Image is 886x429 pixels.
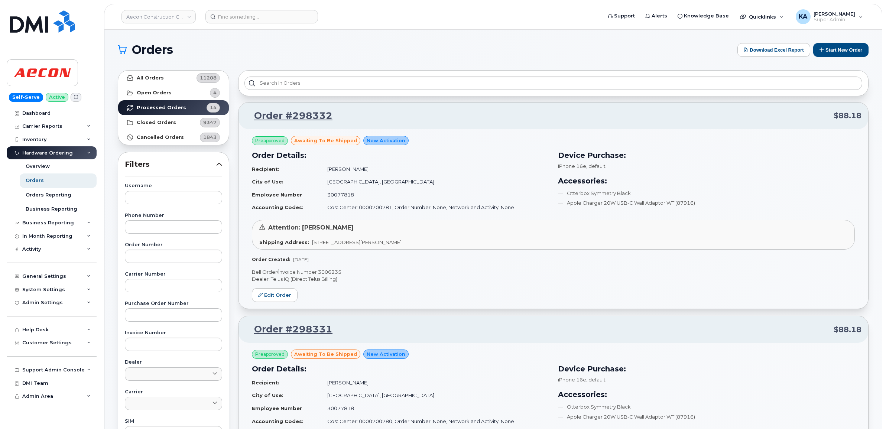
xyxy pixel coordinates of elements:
[213,89,217,96] span: 4
[252,179,283,185] strong: City of Use:
[118,100,229,115] a: Processed Orders14
[255,137,285,144] span: Preapproved
[252,257,290,262] strong: Order Created:
[245,109,332,123] a: Order #298332
[558,413,855,420] li: Apple Charger 20W USB-C Wall Adaptor WT (87916)
[268,224,354,231] span: Attention: [PERSON_NAME]
[558,377,586,383] span: iPhone 16e
[294,137,357,144] span: awaiting to be shipped
[586,163,606,169] span: , default
[558,163,586,169] span: iPhone 16e
[586,377,606,383] span: , default
[137,105,186,111] strong: Processed Orders
[558,389,855,400] h3: Accessories:
[321,415,549,428] td: Cost Center: 0000700780, Order Number: None, Network and Activity: None
[367,137,405,144] span: New Activation
[125,243,222,247] label: Order Number
[252,392,283,398] strong: City of Use:
[321,201,549,214] td: Cost Center: 0000700781, Order Number: None, Network and Activity: None
[367,351,405,358] span: New Activation
[210,104,217,111] span: 14
[125,159,216,170] span: Filters
[321,376,549,389] td: [PERSON_NAME]
[813,43,869,57] button: Start New Order
[125,419,222,424] label: SIM
[294,351,357,358] span: awaiting to be shipped
[834,324,861,335] span: $88.18
[321,389,549,402] td: [GEOGRAPHIC_DATA], [GEOGRAPHIC_DATA]
[203,119,217,126] span: 9347
[125,213,222,218] label: Phone Number
[321,163,549,176] td: [PERSON_NAME]
[137,120,176,126] strong: Closed Orders
[321,175,549,188] td: [GEOGRAPHIC_DATA], [GEOGRAPHIC_DATA]
[137,134,184,140] strong: Cancelled Orders
[252,405,302,411] strong: Employee Number
[137,90,172,96] strong: Open Orders
[252,418,304,424] strong: Accounting Codes:
[255,351,285,358] span: Preapproved
[252,269,855,276] p: Bell Order/Invoice Number 3006235
[558,403,855,410] li: Otterbox Symmetry Black
[200,74,217,81] span: 11208
[252,380,279,386] strong: Recipient:
[203,134,217,141] span: 1843
[259,239,309,245] strong: Shipping Address:
[118,130,229,145] a: Cancelled Orders1843
[252,363,549,374] h3: Order Details:
[125,183,222,188] label: Username
[137,75,164,81] strong: All Orders
[244,77,862,90] input: Search in orders
[252,192,302,198] strong: Employee Number
[125,360,222,365] label: Dealer
[245,323,332,336] a: Order #298331
[321,402,549,415] td: 30077818
[118,71,229,85] a: All Orders11208
[252,276,855,283] p: Dealer: Telus IQ (Direct Telus Billing)
[118,85,229,100] a: Open Orders4
[252,288,298,302] a: Edit Order
[293,257,309,262] span: [DATE]
[125,331,222,335] label: Invoice Number
[558,199,855,207] li: Apple Charger 20W USB-C Wall Adaptor WT (87916)
[321,188,549,201] td: 30077818
[558,363,855,374] h3: Device Purchase:
[834,110,861,121] span: $88.18
[132,44,173,55] span: Orders
[118,115,229,130] a: Closed Orders9347
[252,204,304,210] strong: Accounting Codes:
[125,390,222,394] label: Carrier
[252,166,279,172] strong: Recipient:
[125,272,222,277] label: Carrier Number
[737,43,810,57] button: Download Excel Report
[125,301,222,306] label: Purchase Order Number
[312,239,402,245] span: [STREET_ADDRESS][PERSON_NAME]
[558,150,855,161] h3: Device Purchase:
[558,175,855,186] h3: Accessories:
[252,150,549,161] h3: Order Details:
[558,190,855,197] li: Otterbox Symmetry Black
